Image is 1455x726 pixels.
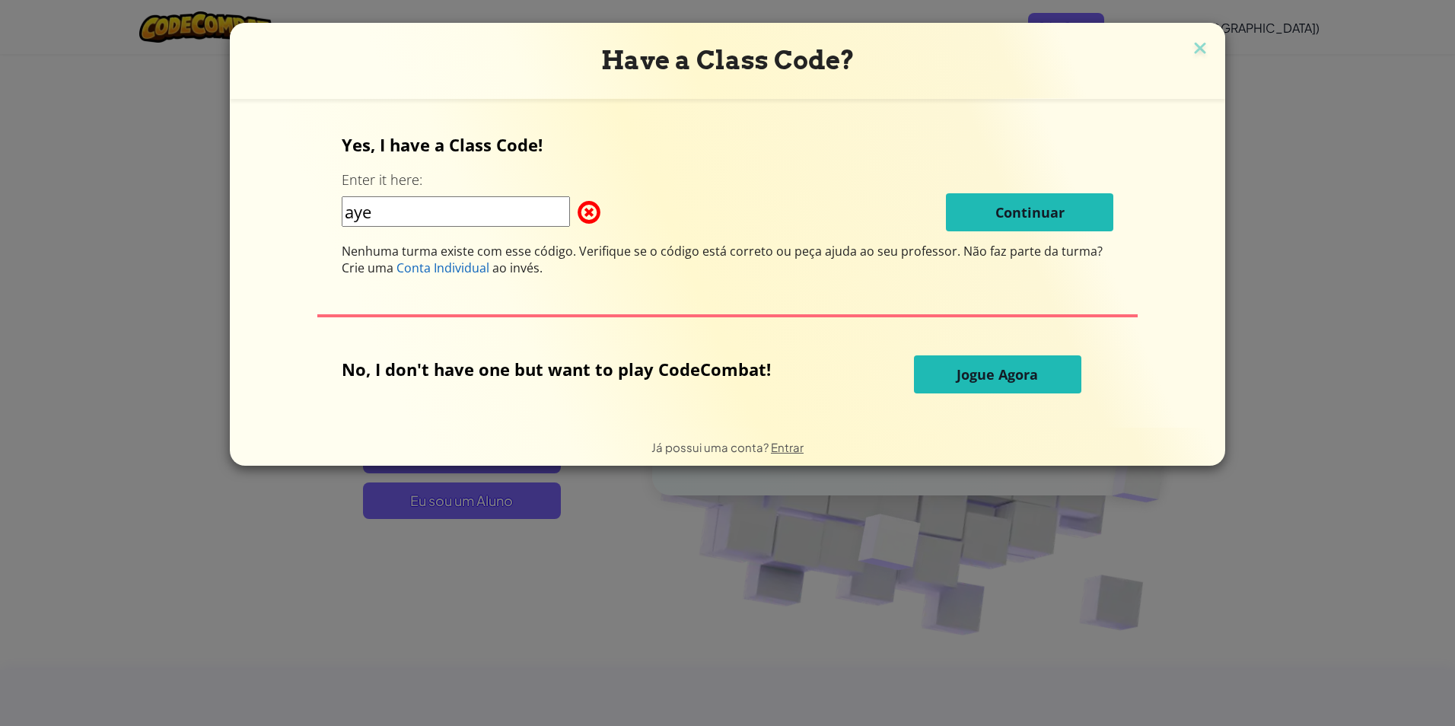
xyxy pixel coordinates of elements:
a: Entrar [771,440,804,454]
img: close icon [1190,38,1210,61]
p: No, I don't have one but want to play CodeCombat! [342,358,806,381]
label: Enter it here: [342,170,422,189]
span: Nenhuma turma existe com esse código. Verifique se o código está correto ou peça ajuda ao seu pro... [342,243,963,260]
span: Jogue Agora [957,365,1038,384]
span: Já possui uma conta? [651,440,771,454]
span: Não faz parte da turma? Crie uma [342,243,1103,276]
span: Continuar [995,203,1065,221]
span: Have a Class Code? [601,45,855,75]
button: Jogue Agora [914,355,1081,393]
span: ao invés. [489,260,543,276]
p: Yes, I have a Class Code! [342,133,1113,156]
button: Continuar [946,193,1113,231]
span: Conta Individual [396,260,489,276]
